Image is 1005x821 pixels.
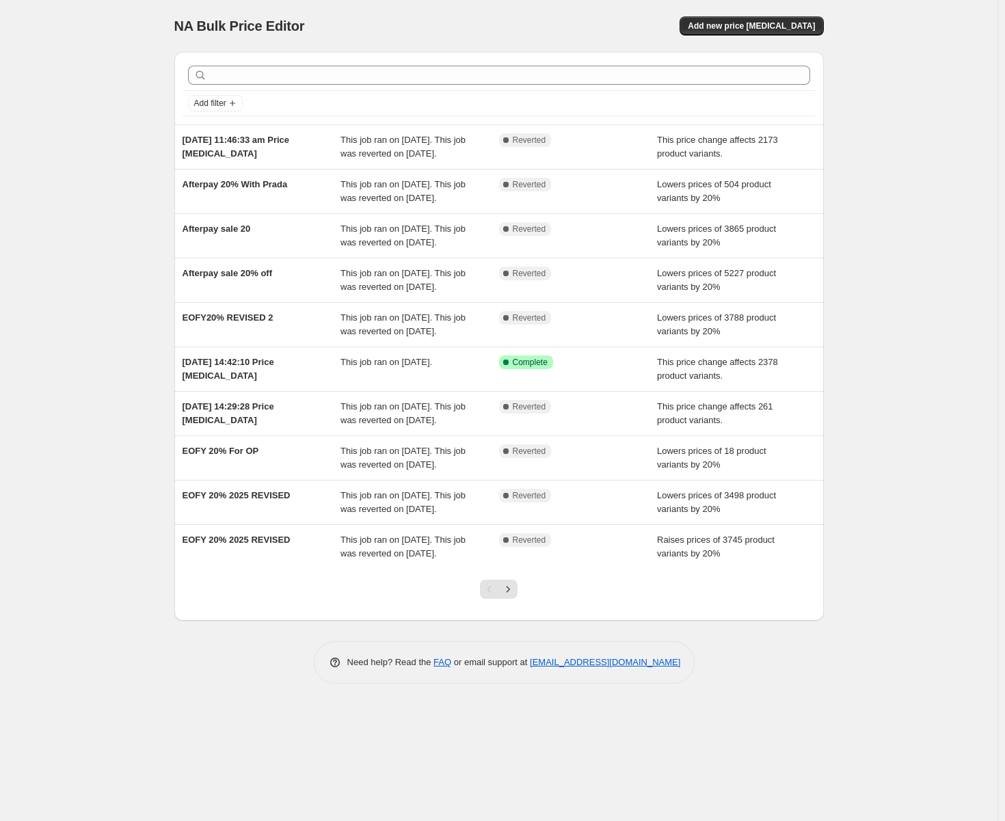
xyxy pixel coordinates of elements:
[340,446,466,470] span: This job ran on [DATE]. This job was reverted on [DATE].
[183,401,274,425] span: [DATE] 14:29:28 Price [MEDICAL_DATA]
[513,357,548,368] span: Complete
[340,490,466,514] span: This job ran on [DATE]. This job was reverted on [DATE].
[340,268,466,292] span: This job ran on [DATE]. This job was reverted on [DATE].
[451,657,530,667] span: or email support at
[340,401,466,425] span: This job ran on [DATE]. This job was reverted on [DATE].
[657,446,766,470] span: Lowers prices of 18 product variants by 20%
[657,312,776,336] span: Lowers prices of 3788 product variants by 20%
[657,135,778,159] span: This price change affects 2173 product variants.
[657,535,775,558] span: Raises prices of 3745 product variants by 20%
[183,268,273,278] span: Afterpay sale 20% off
[183,535,291,545] span: EOFY 20% 2025 REVISED
[480,580,518,599] nav: Pagination
[680,16,823,36] button: Add new price [MEDICAL_DATA]
[183,312,273,323] span: EOFY20% REVISED 2
[513,268,546,279] span: Reverted
[657,224,776,247] span: Lowers prices of 3865 product variants by 20%
[174,18,305,33] span: NA Bulk Price Editor
[657,268,776,292] span: Lowers prices of 5227 product variants by 20%
[183,490,291,500] span: EOFY 20% 2025 REVISED
[183,446,259,456] span: EOFY 20% For OP
[340,357,432,367] span: This job ran on [DATE].
[433,657,451,667] a: FAQ
[183,224,251,234] span: Afterpay sale 20
[183,179,288,189] span: Afterpay 20% With Prada
[513,490,546,501] span: Reverted
[513,224,546,234] span: Reverted
[657,179,771,203] span: Lowers prices of 504 product variants by 20%
[513,312,546,323] span: Reverted
[530,657,680,667] a: [EMAIL_ADDRESS][DOMAIN_NAME]
[340,312,466,336] span: This job ran on [DATE]. This job was reverted on [DATE].
[657,490,776,514] span: Lowers prices of 3498 product variants by 20%
[513,179,546,190] span: Reverted
[340,535,466,558] span: This job ran on [DATE]. This job was reverted on [DATE].
[513,401,546,412] span: Reverted
[183,357,274,381] span: [DATE] 14:42:10 Price [MEDICAL_DATA]
[340,224,466,247] span: This job ran on [DATE]. This job was reverted on [DATE].
[513,535,546,546] span: Reverted
[498,580,518,599] button: Next
[347,657,434,667] span: Need help? Read the
[513,446,546,457] span: Reverted
[188,95,243,111] button: Add filter
[340,179,466,203] span: This job ran on [DATE]. This job was reverted on [DATE].
[183,135,290,159] span: [DATE] 11:46:33 am Price [MEDICAL_DATA]
[688,21,815,31] span: Add new price [MEDICAL_DATA]
[513,135,546,146] span: Reverted
[194,98,226,109] span: Add filter
[340,135,466,159] span: This job ran on [DATE]. This job was reverted on [DATE].
[657,357,778,381] span: This price change affects 2378 product variants.
[657,401,773,425] span: This price change affects 261 product variants.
